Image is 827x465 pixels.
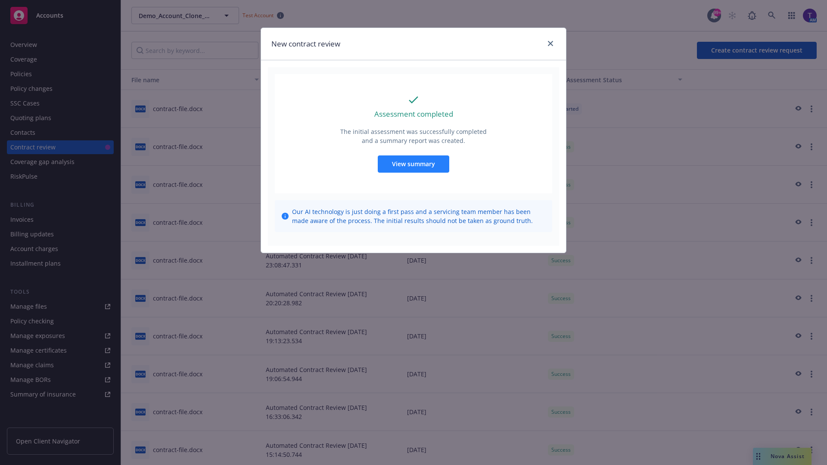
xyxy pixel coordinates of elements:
p: The initial assessment was successfully completed and a summary report was created. [339,127,488,145]
span: Our AI technology is just doing a first pass and a servicing team member has been made aware of t... [292,207,545,225]
span: View summary [392,160,435,168]
a: close [545,38,556,49]
p: Assessment completed [374,108,453,120]
button: View summary [378,155,449,173]
h1: New contract review [271,38,340,50]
